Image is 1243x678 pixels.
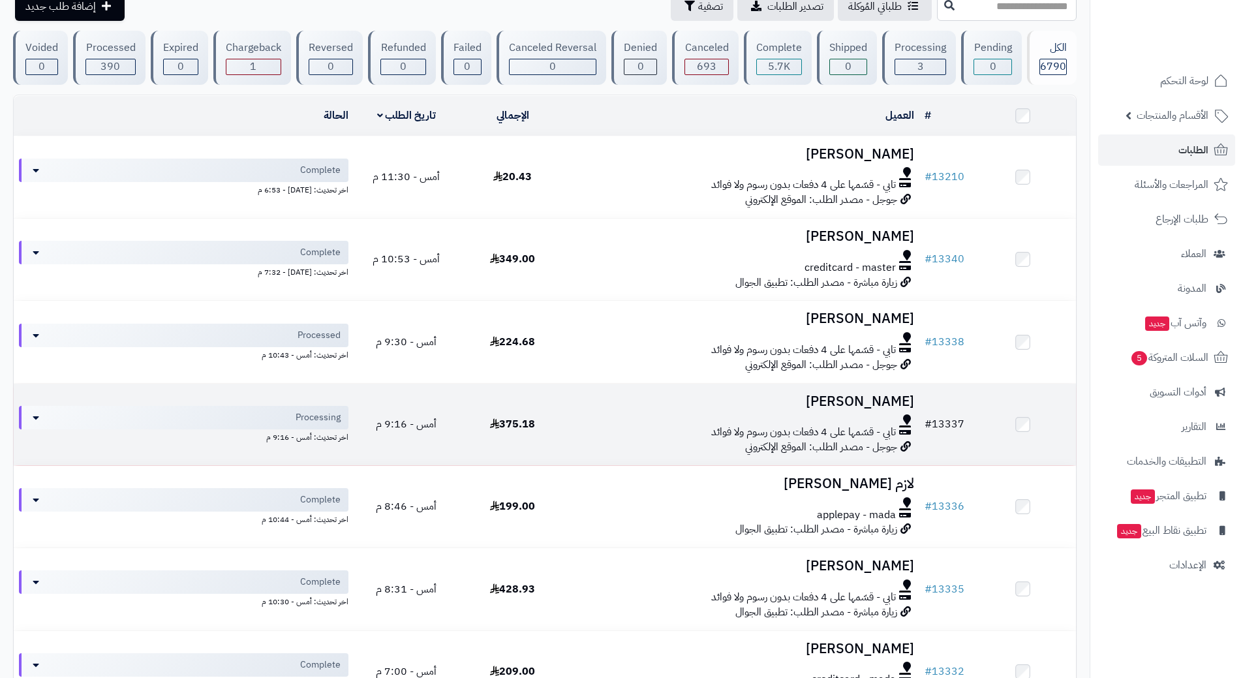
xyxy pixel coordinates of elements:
div: اخر تحديث: أمس - 9:16 م [19,429,348,443]
span: جديد [1117,524,1141,538]
span: Processing [296,411,341,424]
span: الإعدادات [1169,556,1206,574]
span: التطبيقات والخدمات [1127,452,1206,470]
a: الكل6790 [1024,31,1079,85]
a: طلبات الإرجاع [1098,204,1235,235]
span: 199.00 [490,499,535,514]
div: 0 [624,59,656,74]
a: Processed 390 [70,31,147,85]
div: Voided [25,40,58,55]
div: Canceled Reversal [509,40,596,55]
h3: لازم [PERSON_NAME] [571,476,914,491]
h3: [PERSON_NAME] [571,394,914,409]
span: 20.43 [493,169,532,185]
span: العملاء [1181,245,1206,263]
div: Processed [85,40,135,55]
span: 0 [549,59,556,74]
div: اخر تحديث: أمس - 10:44 م [19,512,348,525]
span: # [925,581,932,597]
div: 0 [454,59,481,74]
span: # [925,169,932,185]
div: اخر تحديث: [DATE] - 6:53 م [19,182,348,196]
span: 1 [250,59,256,74]
div: Chargeback [226,40,281,55]
span: المدونة [1178,279,1206,298]
a: الإجمالي [497,108,529,123]
a: Failed 0 [438,31,494,85]
a: الإعدادات [1098,549,1235,581]
span: جديد [1145,316,1169,331]
span: 0 [464,59,470,74]
a: Canceled Reversal 0 [494,31,609,85]
div: 1 [226,59,281,74]
a: Pending 0 [959,31,1024,85]
div: 5703 [757,59,801,74]
span: زيارة مباشرة - مصدر الطلب: تطبيق الجوال [735,275,897,290]
div: 0 [164,59,198,74]
span: Complete [300,576,341,589]
h3: [PERSON_NAME] [571,559,914,574]
img: logo-2.png [1154,13,1231,40]
a: Shipped 0 [814,31,880,85]
span: جوجل - مصدر الطلب: الموقع الإلكتروني [745,357,897,373]
div: 0 [381,59,425,74]
span: تابي - قسّمها على 4 دفعات بدون رسوم ولا فوائد [711,425,896,440]
span: أدوات التسويق [1150,383,1206,401]
div: اخر تحديث: أمس - 10:43 م [19,347,348,361]
span: 0 [328,59,334,74]
a: Processing 3 [880,31,959,85]
span: لوحة التحكم [1160,72,1208,90]
span: Complete [300,246,341,259]
span: Processed [298,329,341,342]
span: 0 [400,59,407,74]
div: 0 [26,59,57,74]
span: # [925,334,932,350]
a: لوحة التحكم [1098,65,1235,97]
span: # [925,499,932,514]
span: 390 [100,59,120,74]
a: #13340 [925,251,964,267]
span: المراجعات والأسئلة [1135,176,1208,194]
a: #13336 [925,499,964,514]
div: 0 [510,59,596,74]
span: creditcard - master [805,260,896,275]
span: 3 [917,59,924,74]
div: Canceled [684,40,728,55]
a: أدوات التسويق [1098,377,1235,408]
span: 375.18 [490,416,535,432]
span: تابي - قسّمها على 4 دفعات بدون رسوم ولا فوائد [711,343,896,358]
a: Voided 0 [10,31,70,85]
div: 3 [895,59,945,74]
a: #13338 [925,334,964,350]
div: 0 [974,59,1011,74]
div: 693 [685,59,728,74]
h3: [PERSON_NAME] [571,311,914,326]
span: 5.7K [768,59,790,74]
span: 0 [177,59,184,74]
a: Canceled 693 [669,31,741,85]
span: Complete [300,658,341,671]
a: العملاء [1098,238,1235,270]
a: Refunded 0 [365,31,438,85]
div: Expired [163,40,198,55]
a: #13337 [925,416,964,432]
span: الأقسام والمنتجات [1137,106,1208,125]
div: Reversed [309,40,353,55]
span: 6790 [1040,59,1066,74]
a: Expired 0 [148,31,211,85]
span: تطبيق نقاط البيع [1116,521,1206,540]
span: 5 [1131,350,1148,366]
div: Processing [895,40,946,55]
span: زيارة مباشرة - مصدر الطلب: تطبيق الجوال [735,521,897,537]
a: تاريخ الطلب [377,108,437,123]
a: #13335 [925,581,964,597]
div: Denied [624,40,657,55]
div: Refunded [380,40,425,55]
span: جوجل - مصدر الطلب: الموقع الإلكتروني [745,192,897,208]
a: تطبيق نقاط البيعجديد [1098,515,1235,546]
a: # [925,108,931,123]
h3: [PERSON_NAME] [571,641,914,656]
a: وآتس آبجديد [1098,307,1235,339]
a: Complete 5.7K [741,31,814,85]
span: أمس - 9:30 م [376,334,437,350]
